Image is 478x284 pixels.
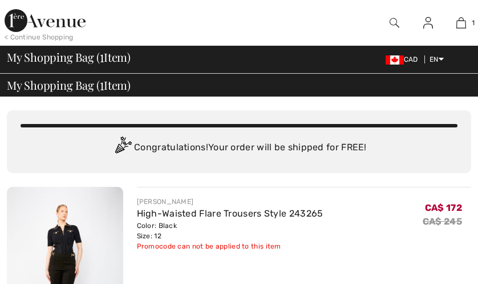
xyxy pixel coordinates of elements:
[7,79,131,91] span: My Shopping Bag ( Item)
[137,241,323,251] div: Promocode can not be applied to this item
[5,32,74,42] div: < Continue Shopping
[100,49,104,63] span: 1
[137,197,323,207] div: [PERSON_NAME]
[456,16,466,30] img: My Bag
[7,51,131,63] span: My Shopping Bag ( Item)
[100,77,104,91] span: 1
[423,16,433,30] img: My Info
[390,16,399,30] img: search the website
[414,16,442,30] a: Sign In
[111,137,134,159] img: Congratulation2.svg
[21,137,457,159] div: Congratulations! Your order will be shipped for FREE!
[472,18,475,28] span: 1
[137,208,323,219] a: High-Waisted Flare Trousers Style 243265
[5,9,86,32] img: 1ère Avenue
[445,16,477,30] a: 1
[265,18,478,284] iframe: Find more information here
[137,221,323,241] div: Color: Black Size: 12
